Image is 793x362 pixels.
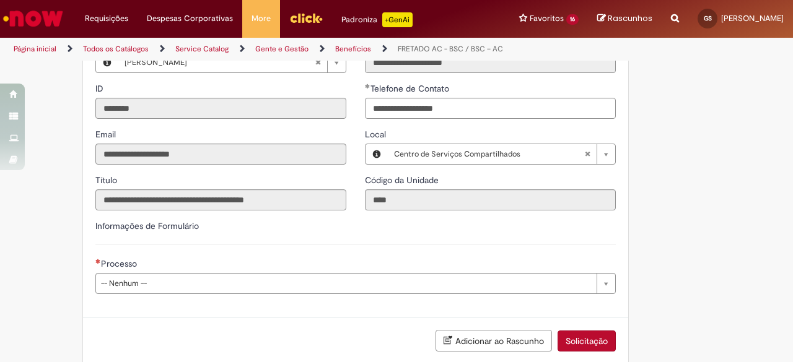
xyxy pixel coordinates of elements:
[566,14,579,25] span: 16
[721,13,784,24] span: [PERSON_NAME]
[365,84,370,88] span: Obrigatório Preenchido
[704,14,712,22] span: GS
[147,12,233,25] span: Despesas Corporativas
[101,274,590,293] span: -- Nenhum --
[118,53,346,72] a: [PERSON_NAME]Limpar campo Favorecido
[95,82,106,95] label: Somente leitura - ID
[83,44,149,54] a: Todos os Catálogos
[95,174,120,186] label: Somente leitura - Título
[335,44,371,54] a: Benefícios
[95,189,346,210] input: Título
[365,175,441,186] span: Somente leitura - Código da Unidade
[96,53,118,72] button: Favorecido, Visualizar este registro Gustavo Gusmao Silva
[309,53,327,72] abbr: Limpar campo Favorecido
[530,12,564,25] span: Favoritos
[578,144,597,164] abbr: Limpar campo Local
[366,144,388,164] button: Local, Visualizar este registro Centro de Serviços Compartilhados
[365,189,616,210] input: Código da Unidade
[597,13,652,25] a: Rascunhos
[85,12,128,25] span: Requisições
[95,144,346,165] input: Email
[95,83,106,94] span: Somente leitura - ID
[95,98,346,119] input: ID
[9,38,519,61] ul: Trilhas de página
[436,330,552,351] button: Adicionar ao Rascunho
[370,83,452,94] span: Telefone de Contato
[388,144,615,164] a: Centro de Serviços CompartilhadosLimpar campo Local
[95,259,101,264] span: Necessários
[558,330,616,351] button: Solicitação
[14,44,56,54] a: Página inicial
[175,44,229,54] a: Service Catalog
[608,12,652,24] span: Rascunhos
[255,44,309,54] a: Gente e Gestão
[101,258,139,269] span: Processo
[365,98,616,119] input: Telefone de Contato
[365,52,616,73] input: Departamento
[289,9,323,27] img: click_logo_yellow_360x200.png
[341,12,413,27] div: Padroniza
[394,144,584,164] span: Centro de Serviços Compartilhados
[125,53,315,72] span: [PERSON_NAME]
[95,128,118,140] label: Somente leitura - Email
[365,129,388,140] span: Local
[398,44,503,54] a: FRETADO AC - BSC / BSC – AC
[382,12,413,27] p: +GenAi
[1,6,65,31] img: ServiceNow
[95,175,120,186] span: Somente leitura - Título
[95,129,118,140] span: Somente leitura - Email
[365,174,441,186] label: Somente leitura - Código da Unidade
[252,12,271,25] span: More
[95,220,199,231] label: Informações de Formulário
